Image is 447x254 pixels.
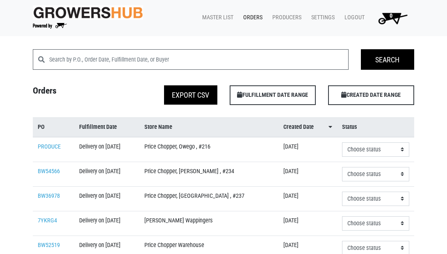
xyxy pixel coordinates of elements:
[38,168,60,175] a: BW54566
[361,49,414,70] input: Search
[338,10,368,25] a: Logout
[278,186,337,211] td: [DATE]
[368,10,414,26] a: 0
[74,211,139,236] td: Delivery on [DATE]
[33,23,67,29] img: Powered by Big Wheelbarrow
[38,123,69,132] a: PO
[374,10,411,26] img: Cart
[38,217,57,224] a: 7YKRG4
[139,162,279,186] td: Price Chopper, [PERSON_NAME] , #234
[144,123,172,132] span: Store Name
[38,123,45,132] span: PO
[74,186,139,211] td: Delivery on [DATE]
[196,10,237,25] a: Master List
[79,123,117,132] span: Fulfillment Date
[164,85,217,105] button: Export CSV
[38,143,61,150] a: PRODUCE
[283,123,314,132] span: Created Date
[390,12,392,19] span: 0
[38,192,60,199] a: BW36978
[38,242,60,249] a: BW52519
[278,211,337,236] td: [DATE]
[27,85,125,102] h4: Orders
[278,162,337,186] td: [DATE]
[139,137,279,162] td: Price Chopper, Owego , #216
[328,85,414,105] span: CREATED DATE RANGE
[342,123,357,132] span: Status
[144,123,274,132] a: Store Name
[139,211,279,236] td: [PERSON_NAME] Wappingers
[278,137,337,162] td: [DATE]
[230,85,316,105] span: FULFILLMENT DATE RANGE
[33,5,143,20] img: original-fc7597fdc6adbb9d0e2ae620e786d1a2.jpg
[305,10,338,25] a: Settings
[283,123,332,132] a: Created Date
[49,49,349,70] input: Search by P.O., Order Date, Fulfillment Date, or Buyer
[74,162,139,186] td: Delivery on [DATE]
[79,123,134,132] a: Fulfillment Date
[266,10,305,25] a: Producers
[74,137,139,162] td: Delivery on [DATE]
[139,186,279,211] td: Price Chopper, [GEOGRAPHIC_DATA] , #237
[237,10,266,25] a: Orders
[342,123,409,132] a: Status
